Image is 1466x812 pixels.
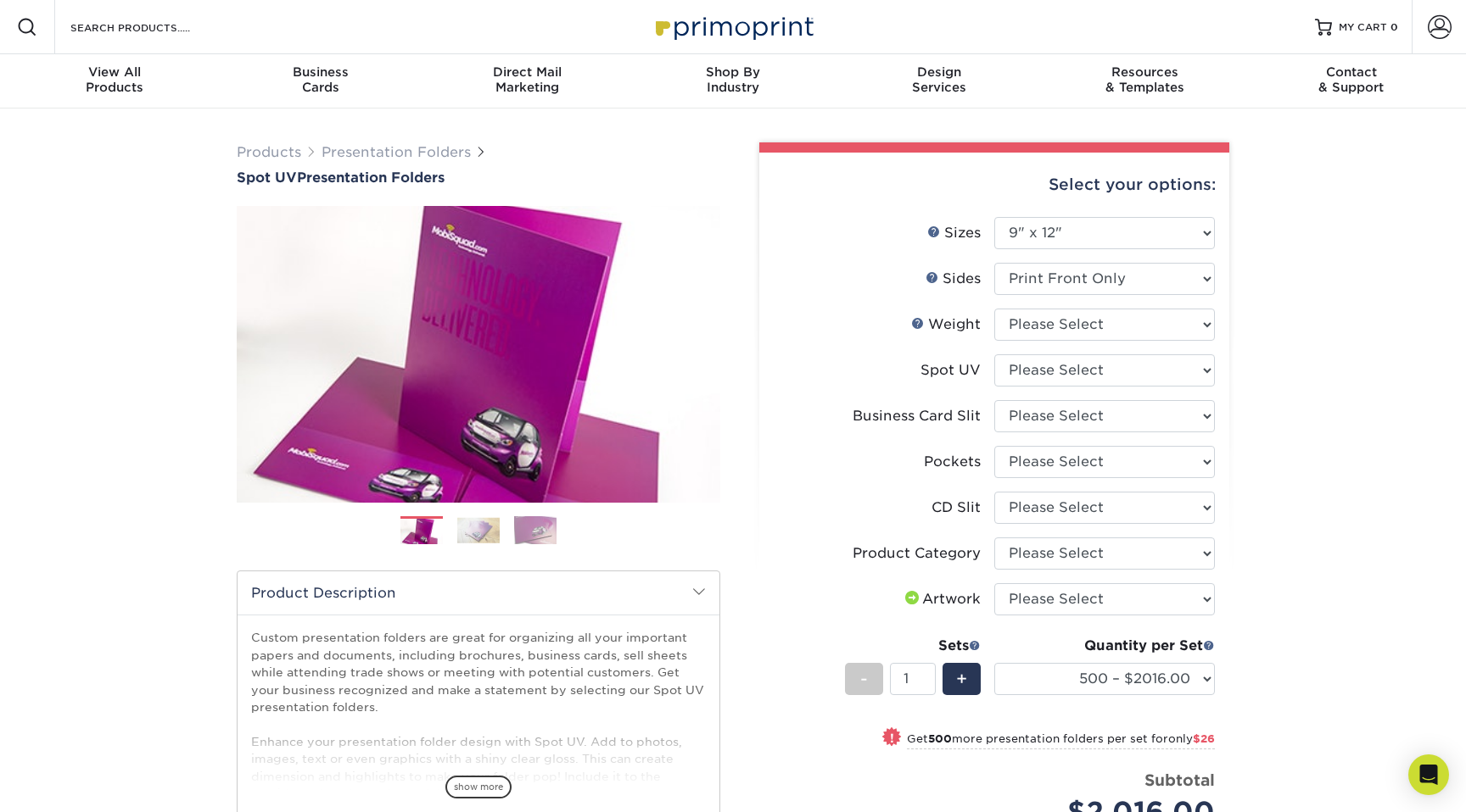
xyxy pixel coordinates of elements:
span: Business [218,64,424,80]
span: Spot UV [237,170,297,186]
div: & Templates [1042,64,1248,95]
a: View AllProducts [12,54,218,108]
span: Design [836,64,1042,80]
a: Direct MailMarketing [424,54,630,108]
a: Contact& Support [1248,54,1454,108]
span: Shop By [630,64,837,80]
span: MY CART [1339,20,1387,35]
span: + [956,666,967,692]
div: Products [12,64,218,95]
span: only [1168,732,1215,745]
a: Presentation Folders [322,144,471,160]
span: Direct Mail [424,64,630,80]
span: Contact [1248,64,1454,80]
div: Quantity per Set [994,636,1215,656]
strong: 500 [928,732,952,745]
a: Resources& Templates [1042,54,1248,108]
div: Spot UV [920,360,981,381]
div: Cards [218,64,424,95]
a: BusinessCards [218,54,424,108]
img: Spot UV 01 [237,187,720,521]
img: Presentation Folders 03 [514,515,557,545]
span: View All [12,64,218,80]
span: 0 [1390,21,1398,33]
div: Open Intercom Messenger [1408,754,1449,795]
div: & Support [1248,64,1454,95]
span: - [860,666,868,692]
img: Presentation Folders 01 [400,517,443,547]
div: Sides [926,269,981,289]
div: Product Category [853,543,981,564]
small: Get more presentation folders per set for [907,732,1215,749]
strong: Subtotal [1144,770,1215,789]
a: Spot UVPresentation Folders [237,170,720,186]
h2: Product Description [238,571,719,615]
span: ! [890,729,894,747]
a: DesignServices [836,54,1042,108]
div: Marketing [424,64,630,95]
div: Industry [630,64,837,95]
a: Shop ByIndustry [630,54,837,108]
input: SEARCH PRODUCTS..... [69,17,234,37]
a: Products [237,144,301,160]
span: Resources [1042,64,1248,80]
div: Artwork [902,589,981,609]
div: Services [836,64,1042,95]
span: $26 [1193,732,1215,745]
div: Sets [845,636,981,656]
img: Presentation Folders 02 [457,517,500,543]
div: Sizes [927,223,981,243]
span: show more [445,776,512,798]
img: Primoprint [648,8,818,45]
h1: Presentation Folders [237,170,720,186]
div: CD Slit [932,498,981,518]
div: Select your options: [773,153,1216,217]
div: Weight [911,314,981,335]
div: Business Card Slit [853,406,981,426]
div: Pockets [924,452,981,472]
